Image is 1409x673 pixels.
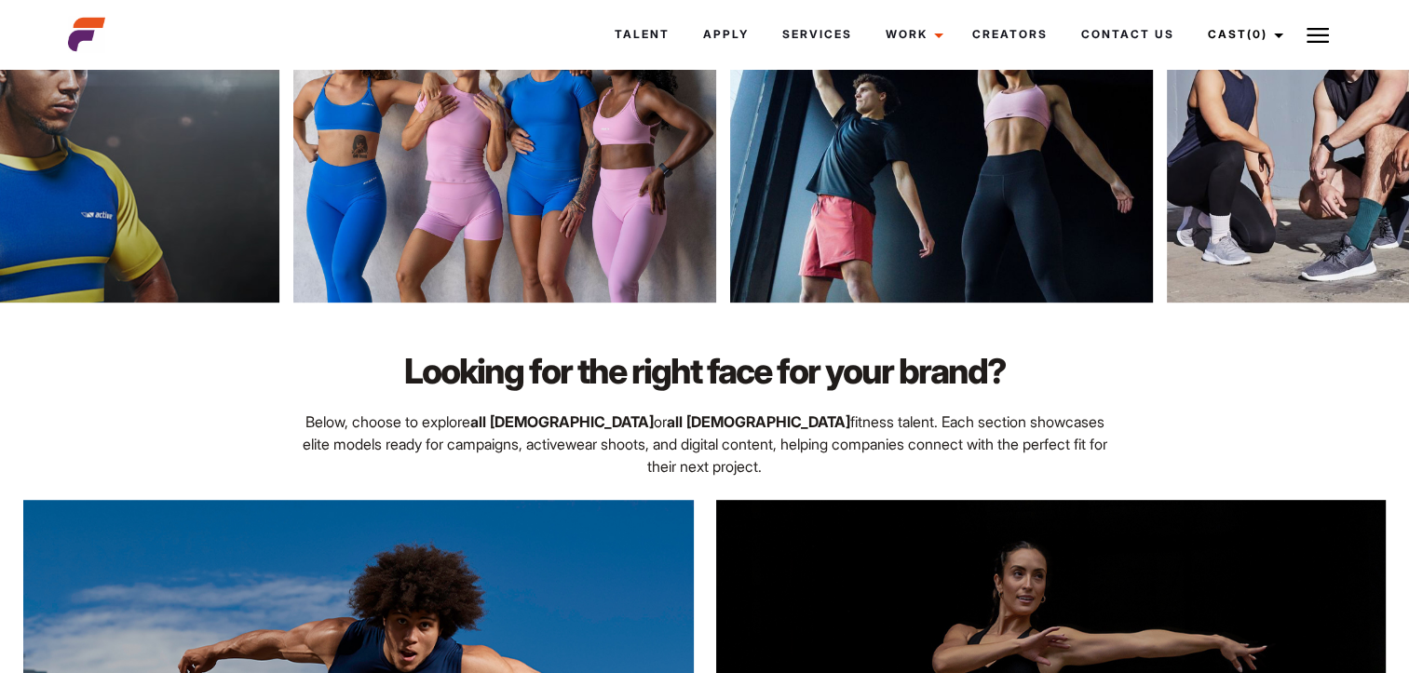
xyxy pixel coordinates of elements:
[1307,24,1329,47] img: Burger icon
[765,9,868,60] a: Services
[1246,27,1267,41] span: (0)
[1064,9,1190,60] a: Contact Us
[955,9,1064,60] a: Creators
[298,411,1111,478] p: Below, choose to explore or fitness talent. Each section showcases elite models ready for campaig...
[469,412,653,431] strong: all [DEMOGRAPHIC_DATA]
[597,9,685,60] a: Talent
[298,347,1111,396] h2: Looking for the right face for your brand?
[1190,9,1294,60] a: Cast(0)
[666,412,849,431] strong: all [DEMOGRAPHIC_DATA]
[68,16,105,53] img: cropped-aefm-brand-fav-22-square.png
[868,9,955,60] a: Work
[685,9,765,60] a: Apply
